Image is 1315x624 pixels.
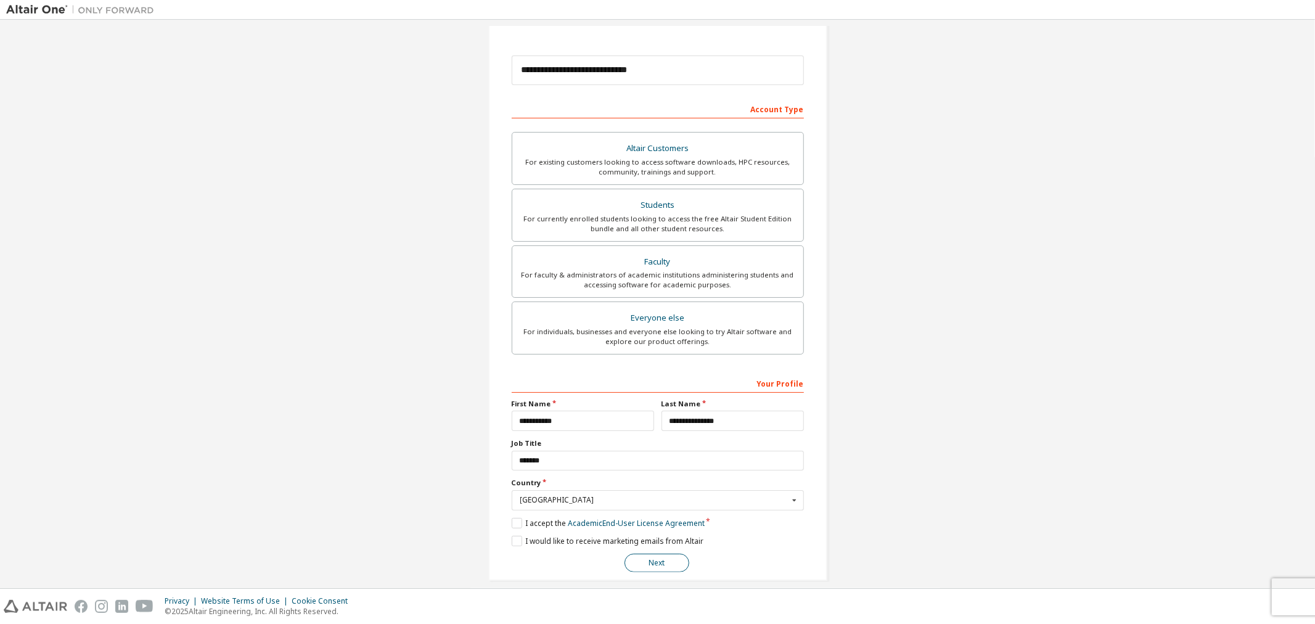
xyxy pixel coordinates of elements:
label: Job Title [512,438,804,448]
label: I accept the [512,518,705,528]
label: First Name [512,399,654,409]
div: Students [520,197,796,214]
div: For currently enrolled students looking to access the free Altair Student Edition bundle and all ... [520,214,796,234]
img: facebook.svg [75,600,88,613]
img: youtube.svg [136,600,154,613]
label: Last Name [662,399,804,409]
a: Academic End-User License Agreement [568,518,705,528]
div: Everyone else [520,310,796,327]
div: Faculty [520,253,796,271]
img: instagram.svg [95,600,108,613]
div: [GEOGRAPHIC_DATA] [520,496,789,504]
div: Privacy [165,596,201,606]
div: For individuals, businesses and everyone else looking to try Altair software and explore our prod... [520,327,796,347]
div: Cookie Consent [292,596,355,606]
div: Your Profile [512,373,804,393]
label: I would like to receive marketing emails from Altair [512,536,703,546]
label: Country [512,478,804,488]
button: Next [625,554,689,572]
div: Website Terms of Use [201,596,292,606]
div: For faculty & administrators of academic institutions administering students and accessing softwa... [520,270,796,290]
p: © 2025 Altair Engineering, Inc. All Rights Reserved. [165,606,355,617]
div: Altair Customers [520,140,796,157]
img: altair_logo.svg [4,600,67,613]
img: linkedin.svg [115,600,128,613]
div: Account Type [512,99,804,118]
img: Altair One [6,4,160,16]
div: For existing customers looking to access software downloads, HPC resources, community, trainings ... [520,157,796,177]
